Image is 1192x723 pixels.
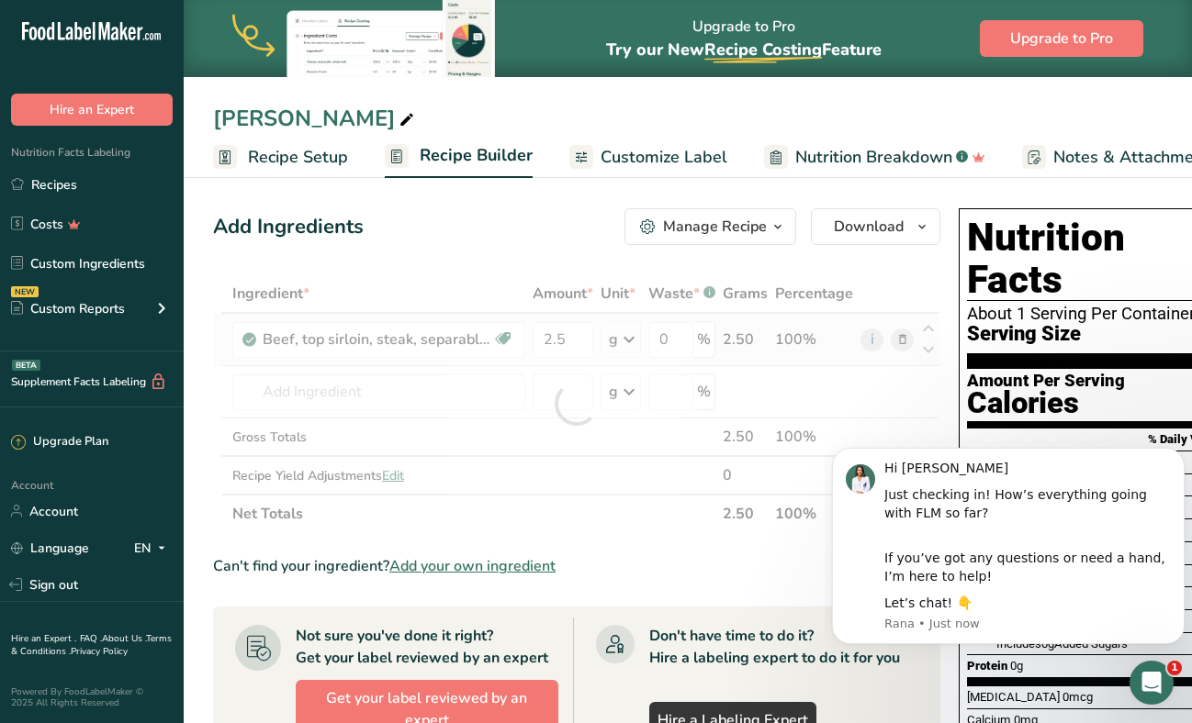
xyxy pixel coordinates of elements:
[764,137,985,178] a: Nutrition Breakdown
[967,323,1081,346] span: Serving Size
[967,690,1060,704] span: [MEDICAL_DATA]
[12,360,40,371] div: BETA
[389,555,556,577] span: Add your own ingredient
[606,39,882,61] span: Try our New Feature
[795,145,952,170] span: Nutrition Breakdown
[606,1,882,77] div: Upgrade to Pro
[834,216,904,238] span: Download
[11,299,125,318] div: Custom Reports
[649,625,900,669] div: Don't have time to do it? Hire a labeling expert to do it for you
[569,137,727,178] a: Customize Label
[811,208,940,245] button: Download
[704,39,822,61] span: Recipe Costing
[71,645,128,658] a: Privacy Policy
[248,145,348,170] span: Recipe Setup
[11,686,173,708] div: Powered By FoodLabelMaker © 2025 All Rights Reserved
[980,20,1143,57] button: Upgrade to Pro
[213,212,364,242] div: Add Ingredients
[11,433,108,451] div: Upgrade Plan
[1130,661,1174,705] iframe: Intercom live chat
[102,632,146,645] a: About Us .
[213,555,940,577] div: Can't find your ingredient?
[11,632,76,645] a: Hire an Expert .
[11,532,89,564] a: Language
[213,137,348,178] a: Recipe Setup
[134,537,173,559] div: EN
[967,373,1125,390] div: Amount Per Serving
[11,632,172,658] a: Terms & Conditions .
[385,135,533,179] a: Recipe Builder
[1063,690,1093,704] span: 0mcg
[967,390,1125,417] div: Calories
[825,420,1192,673] iframe: Intercom notifications message
[1167,661,1182,675] span: 1
[1010,28,1113,50] span: Upgrade to Pro
[624,208,796,245] button: Manage Recipe
[296,625,548,669] div: Not sure you've done it right? Get your label reviewed by an expert
[11,94,173,126] button: Hire an Expert
[420,143,533,168] span: Recipe Builder
[663,216,767,238] div: Manage Recipe
[11,286,39,297] div: NEW
[213,102,418,135] div: [PERSON_NAME]
[80,632,102,645] a: FAQ .
[601,145,727,170] span: Customize Label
